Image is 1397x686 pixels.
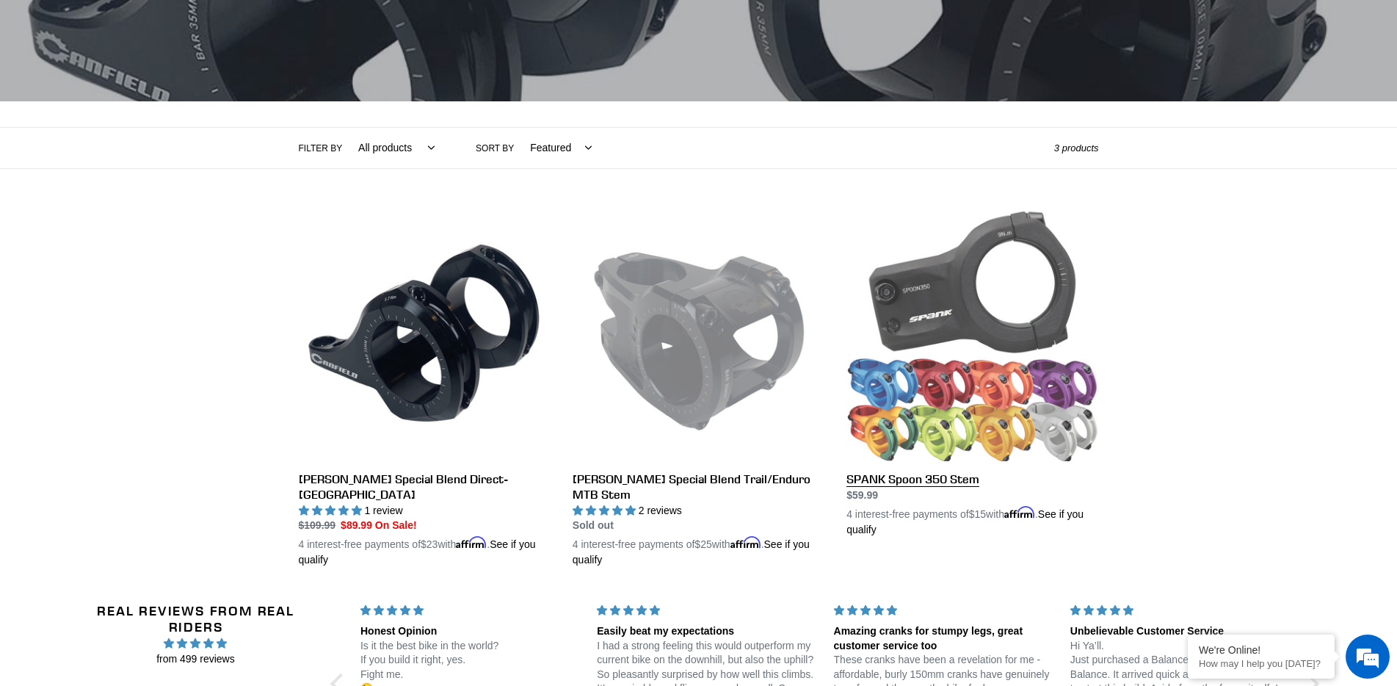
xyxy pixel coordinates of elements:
div: Amazing cranks for stumpy legs, great customer service too [834,624,1053,653]
p: How may I help you today? [1199,658,1324,669]
div: 5 stars [1070,603,1289,618]
label: Filter by [299,142,343,155]
div: Unbelievable Customer Service [1070,624,1289,639]
span: 4.96 stars [70,635,322,651]
div: We're Online! [1199,644,1324,656]
span: from 499 reviews [70,651,322,667]
div: Easily beat my expectations [597,624,816,639]
div: 5 stars [360,603,579,618]
div: 5 stars [834,603,1053,618]
label: Sort by [476,142,514,155]
div: Honest Opinion [360,624,579,639]
span: 3 products [1054,142,1099,154]
h2: Real Reviews from Real Riders [70,603,322,635]
div: 5 stars [597,603,816,618]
